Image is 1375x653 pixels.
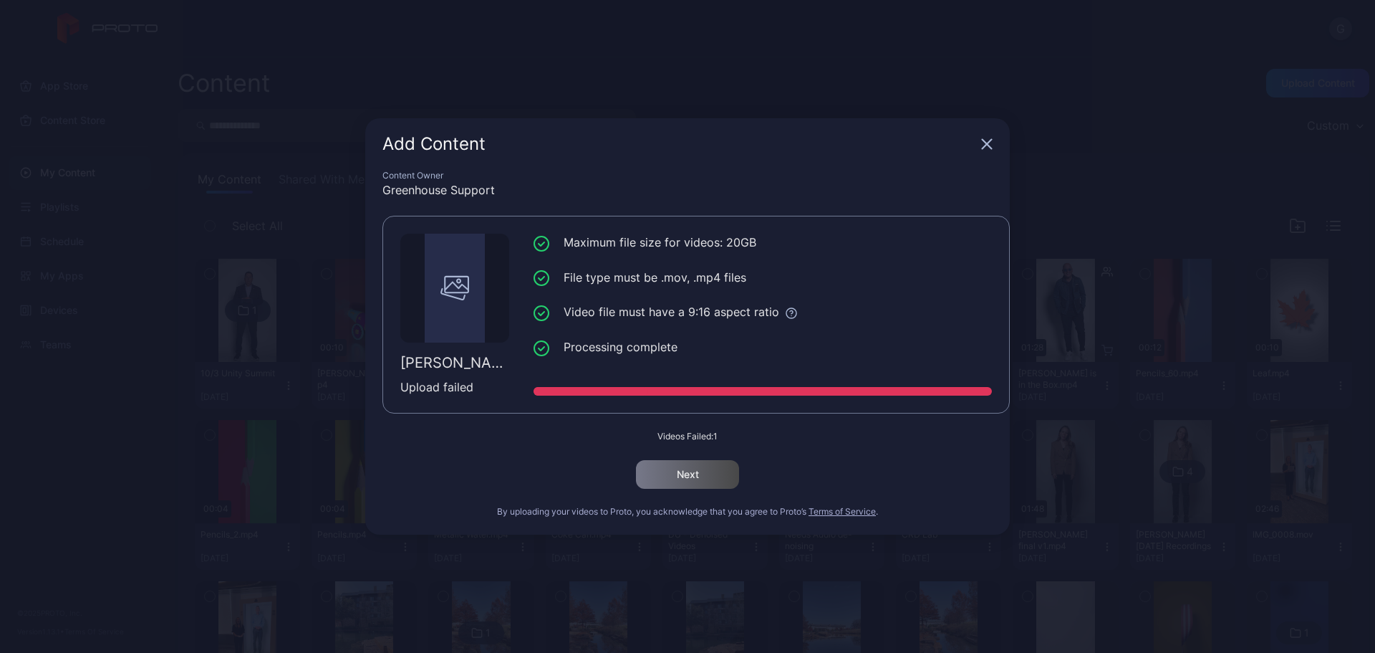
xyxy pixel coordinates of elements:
[534,269,992,287] li: File type must be .mov, .mp4 files
[534,303,992,321] li: Video file must have a 9:16 aspect ratio
[400,354,509,371] div: [PERSON_NAME] AI Logo Reveal Hologram Vert 2B.mp4
[400,378,509,396] div: Upload failed
[534,338,992,356] li: Processing complete
[382,431,993,442] div: Videos Failed: 1
[382,170,993,181] div: Content Owner
[636,460,739,489] button: Next
[382,181,993,199] div: Greenhouse Support
[382,506,993,518] div: By uploading your videos to Proto, you acknowledge that you agree to Proto’s .
[382,135,975,153] div: Add Content
[534,234,992,252] li: Maximum file size for videos: 20GB
[677,469,699,480] div: Next
[809,506,876,518] button: Terms of Service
